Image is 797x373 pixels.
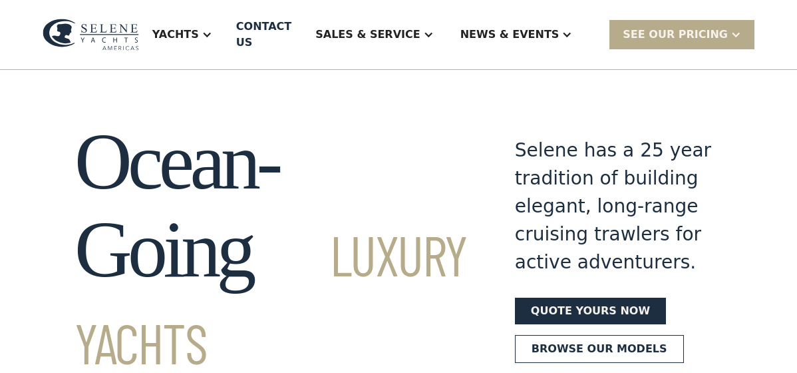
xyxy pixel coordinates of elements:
[302,8,446,61] div: Sales & Service
[460,27,559,43] div: News & EVENTS
[315,27,420,43] div: Sales & Service
[515,137,722,276] div: Selene has a 25 year tradition of building elegant, long-range cruising trawlers for active adven...
[139,8,226,61] div: Yachts
[623,27,728,43] div: SEE Our Pricing
[447,8,586,61] div: News & EVENTS
[236,19,291,51] div: Contact US
[515,298,666,324] a: Quote yours now
[152,27,199,43] div: Yachts
[43,19,139,50] img: logo
[609,20,754,49] div: SEE Our Pricing
[515,335,684,363] a: Browse our models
